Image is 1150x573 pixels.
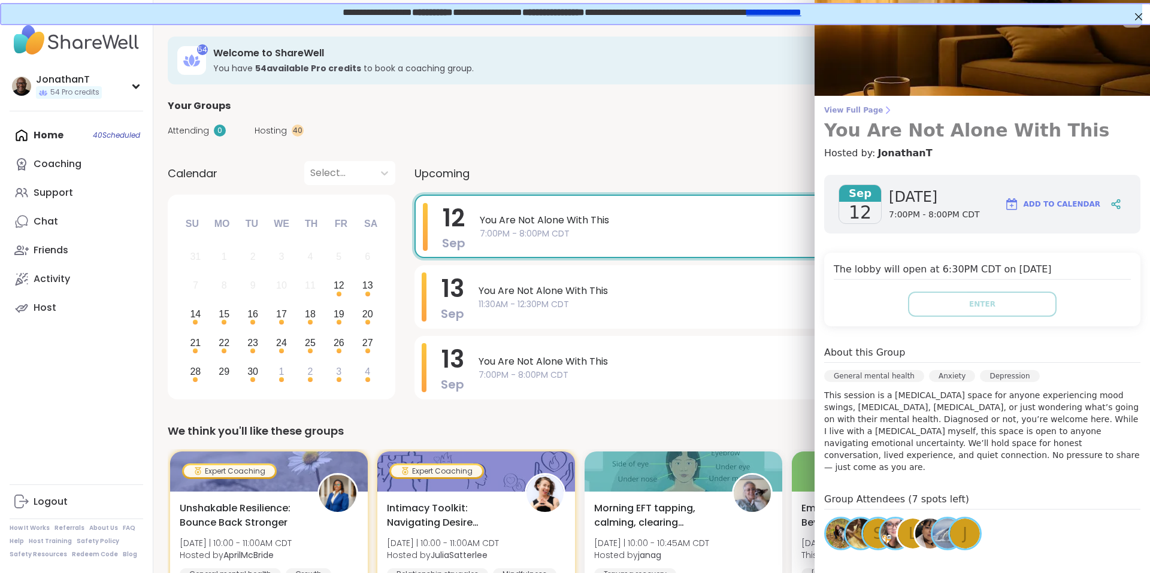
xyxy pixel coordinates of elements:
[279,363,285,380] div: 1
[824,105,1140,115] span: View Full Page
[89,524,118,532] a: About Us
[824,370,924,382] div: General mental health
[190,335,201,351] div: 21
[213,47,1013,60] h3: Welcome to ShareWell
[824,105,1140,141] a: View Full PageYou Are Not Alone With This
[824,345,905,360] h4: About this Group
[12,77,31,96] img: JonathanT
[365,363,370,380] div: 4
[387,549,499,561] span: Hosted by
[223,549,274,561] b: AprilMcBride
[909,522,918,545] span: l
[328,211,354,237] div: Fr
[219,335,229,351] div: 22
[168,125,209,137] span: Attending
[355,273,380,299] div: Choose Saturday, September 13th, 2025
[292,125,304,137] div: 40
[896,517,930,550] a: l
[931,517,964,550] a: kathleenlynn
[72,550,118,559] a: Redeem Code
[365,248,370,265] div: 6
[849,202,871,223] span: 12
[999,190,1106,219] button: Add to Calendar
[219,306,229,322] div: 15
[29,537,72,545] a: Host Training
[594,537,709,549] span: [DATE] | 10:00 - 10:45AM CDT
[834,262,1131,280] h4: The lobby will open at 6:30PM CDT on [DATE]
[34,301,56,314] div: Host
[179,211,205,237] div: Su
[889,187,979,207] span: [DATE]
[414,165,470,181] span: Upcoming
[824,517,858,550] a: Ashley_Voss
[1004,197,1019,211] img: ShareWell Logomark
[355,244,380,270] div: Not available Saturday, September 6th, 2025
[844,517,877,550] a: mrsperozek43
[190,363,201,380] div: 28
[298,273,323,299] div: Not available Thursday, September 11th, 2025
[183,244,208,270] div: Not available Sunday, August 31st, 2025
[480,228,1113,240] span: 7:00PM - 8:00PM CDT
[34,215,58,228] div: Chat
[34,272,70,286] div: Activity
[168,165,217,181] span: Calendar
[10,207,143,236] a: Chat
[441,342,464,376] span: 13
[801,537,927,549] span: [DATE] | 10:00 - 11:00AM CDT
[240,330,266,356] div: Choose Tuesday, September 23rd, 2025
[183,273,208,299] div: Not available Sunday, September 7th, 2025
[526,475,564,512] img: JuliaSatterlee
[197,44,208,55] div: 54
[211,330,237,356] div: Choose Monday, September 22nd, 2025
[880,519,910,548] img: bt7lmt
[479,354,1114,369] span: You Are Not Alone With This
[247,306,258,322] div: 16
[879,517,912,550] a: bt7lmt
[734,475,771,512] img: janag
[276,277,287,293] div: 10
[211,244,237,270] div: Not available Monday, September 1st, 2025
[184,465,275,477] div: Expert Coaching
[168,423,1136,439] div: We think you'll like these groups
[222,277,227,293] div: 8
[240,302,266,328] div: Choose Tuesday, September 16th, 2025
[1024,199,1100,210] span: Add to Calendar
[211,359,237,384] div: Choose Monday, September 29th, 2025
[479,369,1114,381] span: 7:00PM - 8:00PM CDT
[307,248,313,265] div: 4
[211,273,237,299] div: Not available Monday, September 8th, 2025
[298,359,323,384] div: Choose Thursday, October 2nd, 2025
[824,120,1140,141] h3: You Are Not Alone With This
[250,277,256,293] div: 9
[336,363,341,380] div: 3
[441,305,464,322] span: Sep
[34,157,81,171] div: Coaching
[334,306,344,322] div: 19
[180,549,292,561] span: Hosted by
[298,330,323,356] div: Choose Thursday, September 25th, 2025
[50,87,99,98] span: 54 Pro credits
[824,146,1140,160] h4: Hosted by:
[824,389,1140,473] p: This session is a [MEDICAL_DATA] space for anyone experiencing mood swings, [MEDICAL_DATA], [MEDI...
[824,492,1140,510] h4: Group Attendees (7 spots left)
[441,272,464,305] span: 13
[10,550,67,559] a: Safety Resources
[479,298,1114,311] span: 11:30AM - 12:30PM CDT
[326,330,352,356] div: Choose Friday, September 26th, 2025
[305,335,316,351] div: 25
[355,359,380,384] div: Choose Saturday, October 4th, 2025
[77,537,119,545] a: Safety Policy
[240,244,266,270] div: Not available Tuesday, September 2nd, 2025
[326,359,352,384] div: Choose Friday, October 3rd, 2025
[362,306,373,322] div: 20
[240,359,266,384] div: Choose Tuesday, September 30th, 2025
[208,211,235,237] div: Mo
[362,277,373,293] div: 13
[355,302,380,328] div: Choose Saturday, September 20th, 2025
[889,209,979,221] span: 7:00PM - 8:00PM CDT
[10,537,24,545] a: Help
[279,248,285,265] div: 3
[213,62,1013,74] h3: You have to book a coaching group.
[180,501,304,530] span: Unshakable Resilience: Bounce Back Stronger
[431,549,488,561] b: JuliaSatterlee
